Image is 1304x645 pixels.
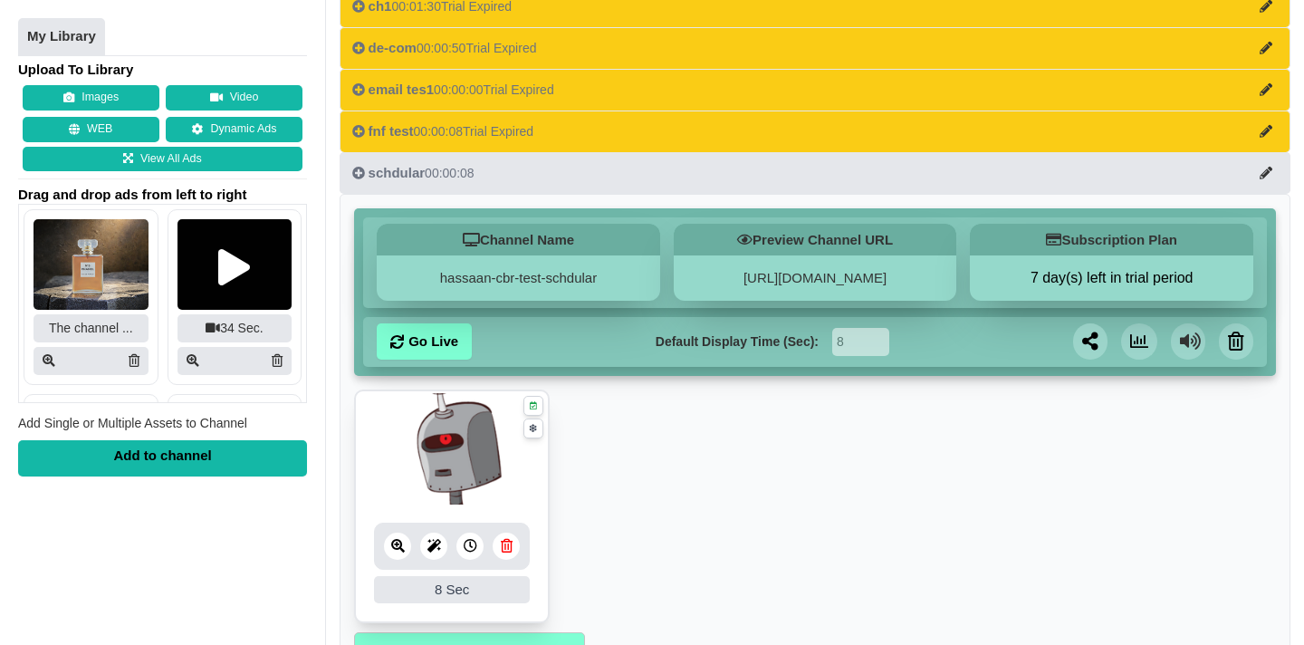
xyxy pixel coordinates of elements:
[369,82,435,97] span: email tes1
[970,269,1253,287] button: 7 day(s) left in trial period
[463,124,533,139] span: Trial Expired
[674,224,957,255] h5: Preview Channel URL
[18,187,307,205] span: Drag and drop ads from left to right
[340,27,1290,69] button: de-com00:00:50Trial Expired
[743,270,887,285] a: [URL][DOMAIN_NAME]
[177,315,292,343] div: 34 Sec.
[34,220,149,311] img: P250x250 image processing20250819 913637 1j1fedo
[166,86,302,111] button: Video
[377,255,660,301] div: hassaan-cbr-test-schdular
[361,393,542,506] img: 32.360 kb
[23,118,159,143] button: WEB
[369,123,414,139] span: fnf test
[656,332,819,351] label: Default Display Time (Sec):
[465,41,536,55] span: Trial Expired
[970,224,1253,255] h5: Subscription Plan
[484,82,554,97] span: Trial Expired
[377,323,472,360] a: Go Live
[352,164,475,182] div: 00:00:08
[352,122,533,140] div: 00:00:08
[369,165,426,180] span: schdular
[374,576,530,603] div: 8 Sec
[18,440,307,477] div: Add to channel
[166,118,302,143] a: Dynamic Ads
[340,69,1290,111] button: email tes100:00:00Trial Expired
[369,40,417,55] span: de-com
[377,224,660,255] h5: Channel Name
[340,152,1290,194] button: schdular00:00:08
[23,86,159,111] button: Images
[177,220,292,311] img: Screenshot25020250812 782917 18958bk
[352,39,537,57] div: 00:00:50
[34,315,149,343] div: The channel ...
[832,328,889,356] input: Seconds
[18,417,247,431] span: Add Single or Multiple Assets to Channel
[352,81,554,99] div: 00:00:00
[340,111,1290,152] button: fnf test00:00:08Trial Expired
[18,18,105,56] a: My Library
[23,147,302,172] a: View All Ads
[18,61,307,79] h4: Upload To Library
